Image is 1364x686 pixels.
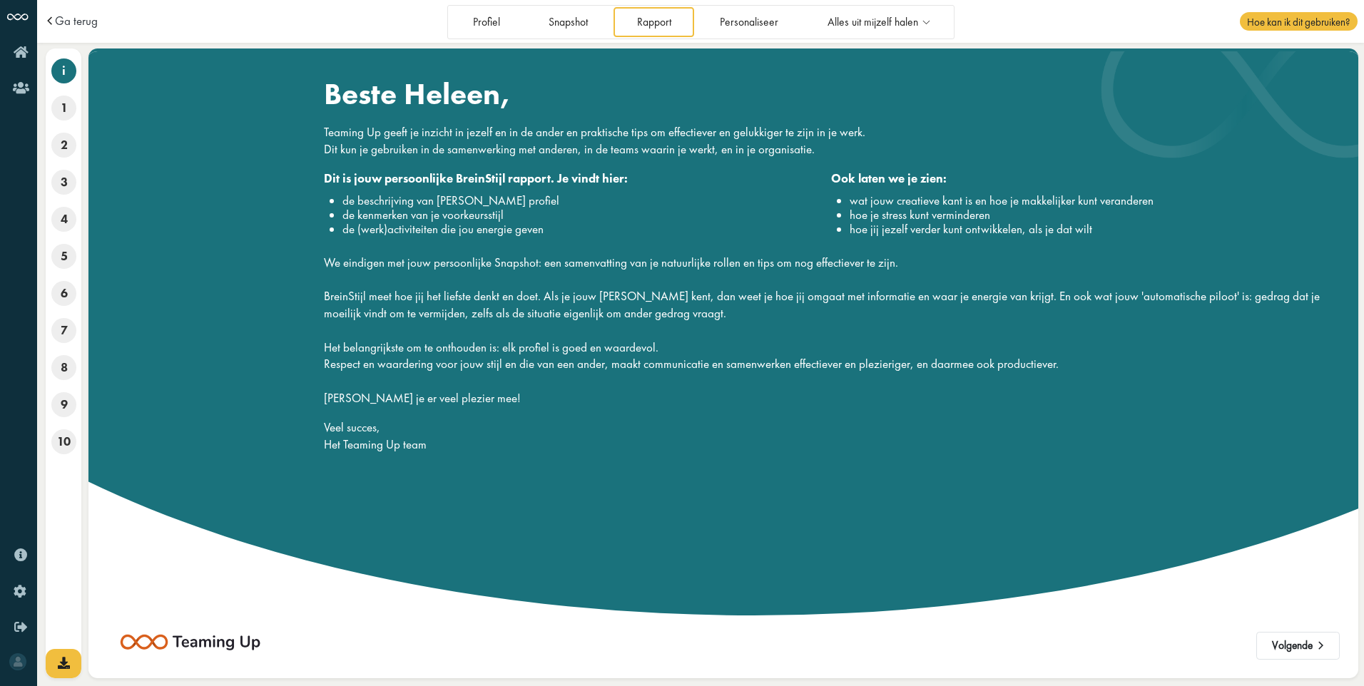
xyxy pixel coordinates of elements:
span: i [51,58,76,83]
span: 6 [51,281,76,306]
li: hoe jij jezelf verder kunt ontwikkelen, als je dat wilt [850,222,1338,236]
li: de (werk)activiteiten die jou energie geven [342,222,831,236]
div: Ook laten we je zien: [831,170,1338,188]
span: 2 [51,133,76,158]
a: Snapshot [526,7,611,36]
h1: Beste Heleen, [324,76,1338,112]
span: 3 [51,170,76,195]
span: Hoe kan ik dit gebruiken? [1240,12,1357,31]
li: de kenmerken van je voorkeursstijl [342,208,831,222]
a: Profiel [449,7,523,36]
p: Het belangrijkste om te onthouden is: elk profiel is goed en waardevol. Respect en waardering voo... [324,322,1338,407]
span: 4 [51,207,76,232]
li: wat jouw creatieve kant is en hoe je makkelijker kunt veranderen [850,193,1338,208]
span: BreinStijl meet hoe jij het liefste denkt en doet. Als je jouw [PERSON_NAME] kent, dan weet je ho... [324,288,1320,321]
button: Volgende [1256,632,1340,660]
a: Rapport [614,7,694,36]
a: Personaliseer [697,7,802,36]
p: Teaming Up geeft je inzicht in jezelf en in de ander en praktische tips om effectiever en gelukki... [324,124,1338,158]
span: 5 [51,244,76,269]
span: 7 [51,318,76,343]
img: teaming-logo.png [119,630,262,654]
a: Ga terug [55,15,98,27]
li: hoe je stress kunt verminderen [850,208,1338,222]
span: Alles uit mijzelf halen [828,16,918,29]
p: Veel succes, Het Teaming Up team [324,419,1338,454]
li: de beschrijving van [PERSON_NAME] profiel [342,193,831,208]
span: 1 [51,96,76,121]
span: 8 [51,355,76,380]
span: 10 [51,429,76,454]
div: Dit is jouw persoonlijke BreinStijl rapport. Je vindt hier: [324,170,831,188]
div: We eindigen met jouw persoonlijke Snapshot: een samenvatting van je natuurlijke rollen en tips om... [313,76,1338,465]
span: 9 [51,392,76,417]
a: Alles uit mijzelf halen [804,7,952,36]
